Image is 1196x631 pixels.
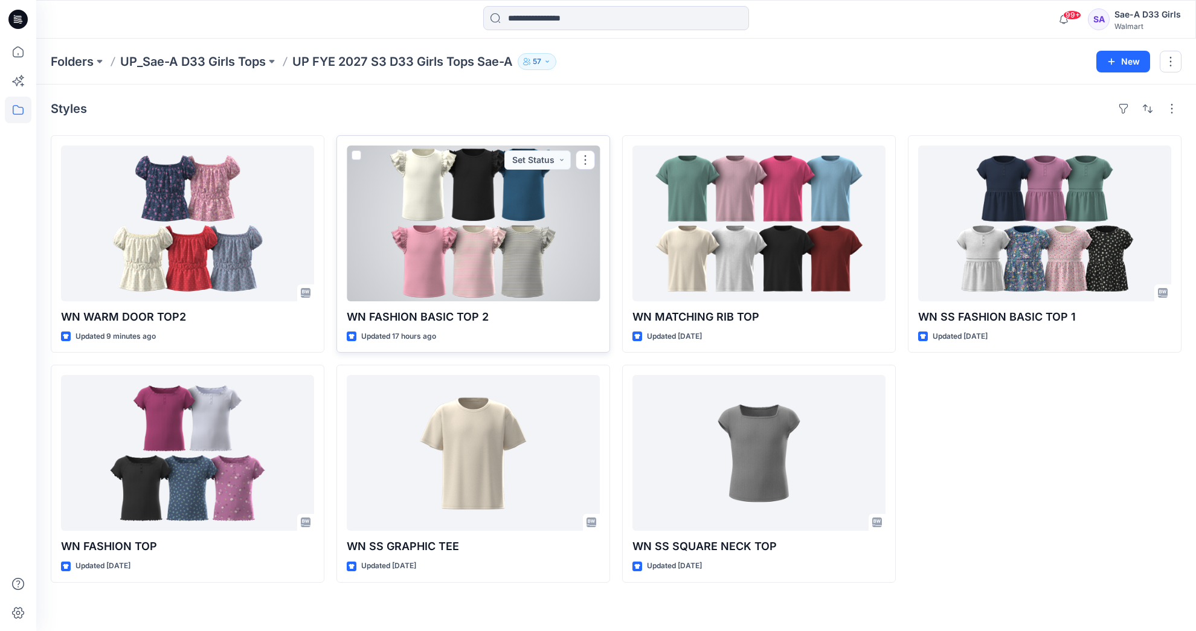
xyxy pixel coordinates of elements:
[361,330,436,343] p: Updated 17 hours ago
[918,309,1171,325] p: WN SS FASHION BASIC TOP 1
[1088,8,1110,30] div: SA
[120,53,266,70] a: UP_Sae-A D33 Girls Tops
[51,53,94,70] a: Folders
[347,538,600,555] p: WN SS GRAPHIC TEE
[518,53,556,70] button: 57
[347,146,600,301] a: WN FASHION BASIC TOP 2
[1114,7,1181,22] div: Sae-A D33 Girls
[347,309,600,325] p: WN FASHION BASIC TOP 2
[61,146,314,301] a: WN WARM DOOR TOP2
[292,53,513,70] p: UP FYE 2027 S3 D33 Girls Tops Sae-A
[76,560,130,572] p: Updated [DATE]
[533,55,541,68] p: 57
[347,375,600,531] a: WN SS GRAPHIC TEE
[933,330,988,343] p: Updated [DATE]
[76,330,156,343] p: Updated 9 minutes ago
[647,560,702,572] p: Updated [DATE]
[61,309,314,325] p: WN WARM DOOR TOP2
[61,538,314,555] p: WN FASHION TOP
[647,330,702,343] p: Updated [DATE]
[361,560,416,572] p: Updated [DATE]
[61,375,314,531] a: WN FASHION TOP
[1114,22,1181,31] div: Walmart
[1096,51,1150,72] button: New
[632,538,886,555] p: WN SS SQUARE NECK TOP
[1063,10,1081,20] span: 99+
[632,309,886,325] p: WN MATCHING RIB TOP
[918,146,1171,301] a: WN SS FASHION BASIC TOP 1
[51,101,87,116] h4: Styles
[632,375,886,531] a: WN SS SQUARE NECK TOP
[632,146,886,301] a: WN MATCHING RIB TOP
